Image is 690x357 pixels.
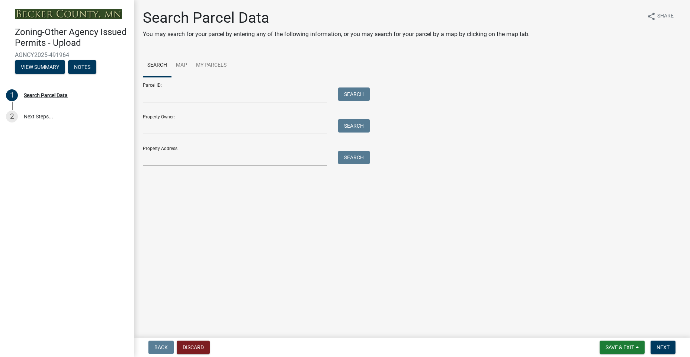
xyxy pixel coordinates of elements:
[15,60,65,74] button: View Summary
[651,341,675,354] button: Next
[24,93,68,98] div: Search Parcel Data
[657,344,670,350] span: Next
[657,12,674,21] span: Share
[606,344,634,350] span: Save & Exit
[192,54,231,77] a: My Parcels
[15,9,122,19] img: Becker County, Minnesota
[338,87,370,101] button: Search
[143,30,530,39] p: You may search for your parcel by entering any of the following information, or you may search fo...
[177,341,210,354] button: Discard
[68,64,96,70] wm-modal-confirm: Notes
[338,151,370,164] button: Search
[600,341,645,354] button: Save & Exit
[15,51,119,58] span: AGNCY2025-491964
[148,341,174,354] button: Back
[154,344,168,350] span: Back
[15,27,128,48] h4: Zoning-Other Agency Issued Permits - Upload
[647,12,656,21] i: share
[6,111,18,122] div: 2
[171,54,192,77] a: Map
[6,89,18,101] div: 1
[15,64,65,70] wm-modal-confirm: Summary
[143,9,530,27] h1: Search Parcel Data
[338,119,370,133] button: Search
[641,9,680,23] button: shareShare
[68,60,96,74] button: Notes
[143,54,171,77] a: Search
